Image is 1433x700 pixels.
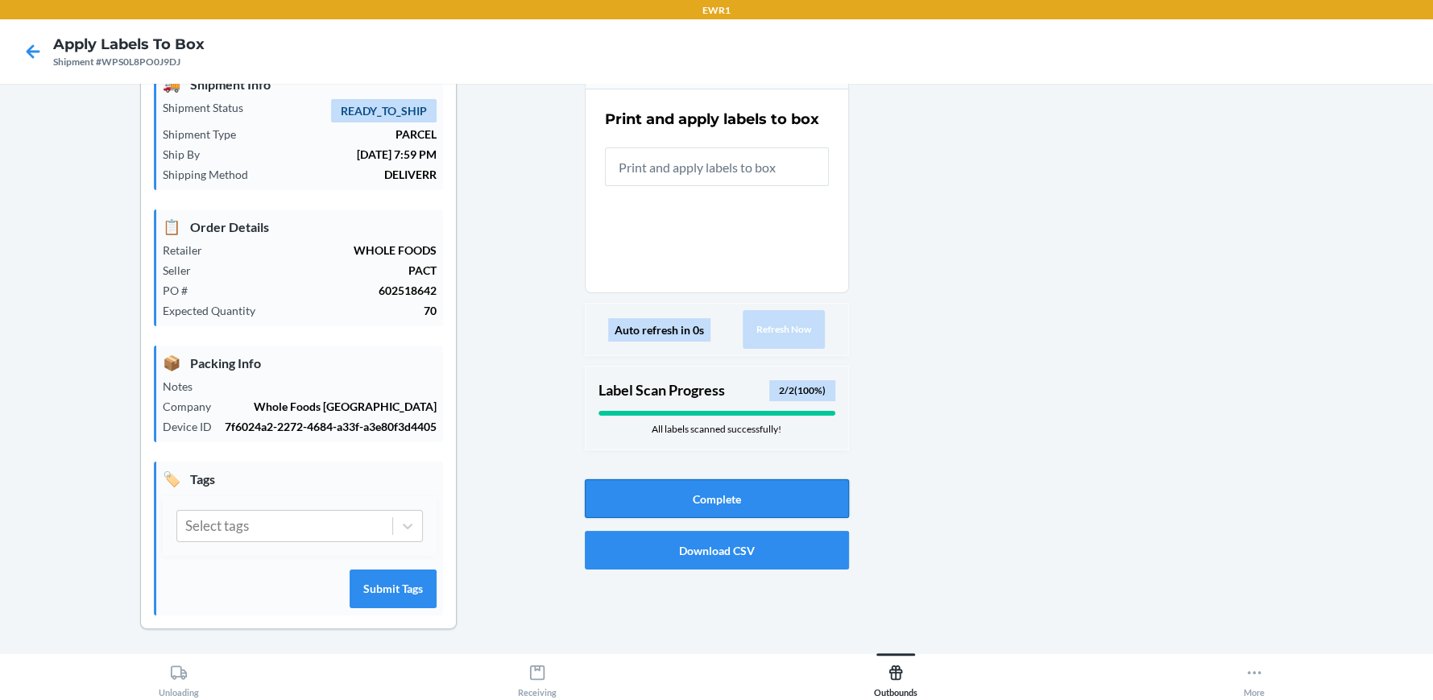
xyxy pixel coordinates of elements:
button: Outbounds [717,653,1075,698]
div: More [1244,657,1265,698]
p: WHOLE FOODS [215,242,437,259]
p: Expected Quantity [163,302,268,319]
p: Whole Foods [GEOGRAPHIC_DATA] [224,398,437,415]
p: DELIVERR [261,166,437,183]
p: Shipment Status [163,99,256,116]
span: 📋 [163,216,180,238]
p: Shipping Method [163,166,261,183]
p: Packing Info [163,352,437,374]
p: Label Scan Progress [598,379,725,401]
button: Submit Tags [350,570,437,608]
div: Auto refresh in 0s [608,318,710,342]
span: 📦 [163,352,180,374]
p: Seller [163,262,204,279]
p: Shipment Type [163,126,249,143]
p: Tags [163,468,437,490]
span: 🏷️ [163,468,180,490]
p: 7f6024a2-2272-4684-a33f-a3e80f3d4405 [225,418,437,435]
h4: Apply Labels to Box [53,34,205,55]
button: More [1075,653,1433,698]
div: Unloading [159,657,199,698]
p: Order Details [163,216,437,238]
input: Print and apply labels to box [605,147,829,186]
button: Receiving [358,653,717,698]
p: Company [163,398,224,415]
p: Notes [163,378,205,395]
div: Select tags [185,516,249,536]
p: PACT [204,262,437,279]
p: 602518642 [201,282,437,299]
p: [DATE] 7:59 PM [213,146,437,163]
p: Shipment Info [163,73,437,95]
p: Device ID [163,418,225,435]
p: PO # [163,282,201,299]
button: Refresh Now [743,310,825,349]
button: Download CSV [585,531,849,570]
div: Shipment #WPS0L8PO0J9DJ [53,55,205,69]
div: All labels scanned successfully! [598,422,835,437]
span: READY_TO_SHIP [331,99,437,122]
p: PARCEL [249,126,437,143]
span: 🚚 [163,73,180,95]
p: Retailer [163,242,215,259]
p: EWR1 [702,3,731,18]
p: Ship By [163,146,213,163]
p: 70 [268,302,437,319]
h2: Print and apply labels to box [605,109,819,130]
div: 2 / 2 ( 100 %) [769,380,835,401]
div: Outbounds [874,657,917,698]
button: Complete [585,479,849,518]
div: Receiving [518,657,557,698]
